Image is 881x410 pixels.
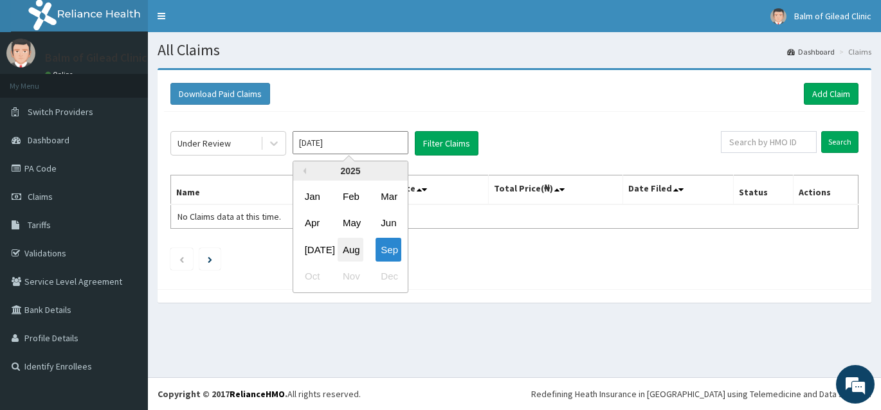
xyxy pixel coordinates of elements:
footer: All rights reserved. [148,377,881,410]
a: Online [45,70,76,79]
div: Choose September 2025 [376,238,401,262]
span: Switch Providers [28,106,93,118]
span: Tariffs [28,219,51,231]
div: Choose May 2025 [338,211,363,235]
th: Total Price(₦) [489,175,623,205]
li: Claims [836,46,871,57]
img: d_794563401_company_1708531726252_794563401 [24,64,52,96]
a: Dashboard [787,46,835,57]
button: Previous Year [300,168,306,174]
textarea: Type your message and hit 'Enter' [6,273,245,318]
div: month 2025-09 [293,183,408,290]
div: Choose June 2025 [376,211,401,235]
h1: All Claims [158,42,871,58]
div: Under Review [177,137,231,150]
div: Choose August 2025 [338,238,363,262]
th: Actions [794,175,858,205]
button: Download Paid Claims [170,83,270,105]
div: Choose July 2025 [300,238,325,262]
span: We're online! [75,123,177,253]
th: Status [734,175,794,205]
img: User Image [6,39,35,67]
div: Minimize live chat window [211,6,242,37]
input: Search [821,131,858,153]
a: Next page [208,253,212,265]
button: Filter Claims [415,131,478,156]
a: RelianceHMO [230,388,285,400]
span: Dashboard [28,134,69,146]
input: Select Month and Year [293,131,408,154]
div: 2025 [293,161,408,181]
th: Date Filed [622,175,734,205]
div: Choose January 2025 [300,184,325,208]
strong: Copyright © 2017 . [158,388,287,400]
div: Choose April 2025 [300,211,325,235]
p: Balm of Gilead Clinic [45,52,147,64]
div: Choose February 2025 [338,184,363,208]
div: Chat with us now [67,72,216,89]
span: Balm of Gilead Clinic [794,10,871,22]
a: Previous page [179,253,185,265]
a: Add Claim [804,83,858,105]
div: Choose March 2025 [376,184,401,208]
img: User Image [770,8,786,24]
span: Claims [28,191,53,202]
input: Search by HMO ID [721,131,817,153]
div: Redefining Heath Insurance in [GEOGRAPHIC_DATA] using Telemedicine and Data Science! [531,388,871,400]
th: Name [171,175,344,205]
span: No Claims data at this time. [177,211,281,222]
